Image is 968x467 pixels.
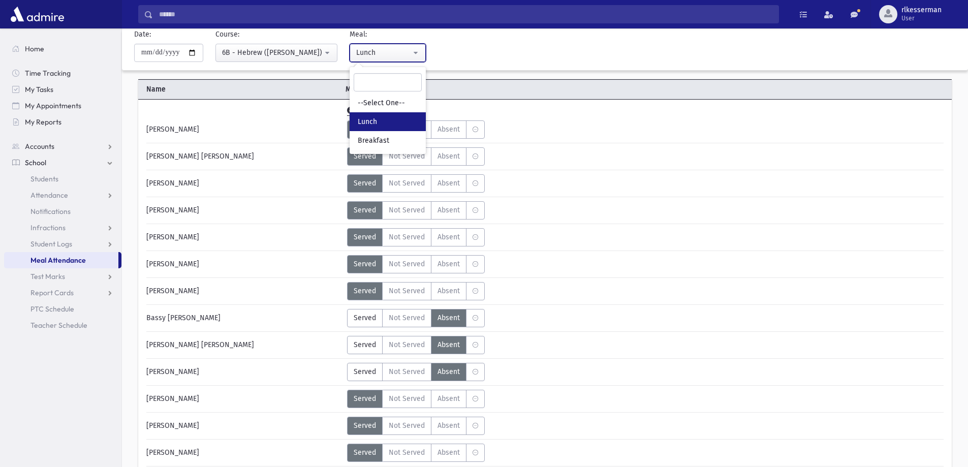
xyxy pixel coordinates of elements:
[356,47,411,58] div: Lunch
[389,313,425,323] span: Not Served
[347,120,485,139] div: MeaStatus
[4,114,121,130] a: My Reports
[146,151,254,162] span: [PERSON_NAME] [PERSON_NAME]
[438,447,460,458] span: Absent
[354,313,376,323] span: Served
[25,142,54,151] span: Accounts
[347,174,485,193] div: MeaStatus
[25,158,46,167] span: School
[389,232,425,242] span: Not Served
[4,41,121,57] a: Home
[30,239,72,248] span: Student Logs
[438,259,460,269] span: Absent
[389,393,425,404] span: Not Served
[146,447,199,458] span: [PERSON_NAME]
[138,84,341,95] span: Name
[146,124,199,135] span: [PERSON_NAME]
[354,339,376,350] span: Served
[438,124,460,135] span: Absent
[146,339,254,350] span: [PERSON_NAME] [PERSON_NAME]
[4,171,121,187] a: Students
[438,313,460,323] span: Absent
[347,107,404,116] span: Mark All Served
[354,73,422,91] input: Search
[354,178,376,189] span: Served
[358,136,389,146] span: Breakfast
[146,366,199,377] span: [PERSON_NAME]
[389,366,425,377] span: Not Served
[30,223,66,232] span: Infractions
[146,286,199,296] span: [PERSON_NAME]
[347,390,485,408] div: MeaStatus
[215,29,239,40] label: Course:
[30,256,86,265] span: Meal Attendance
[354,393,376,404] span: Served
[354,420,376,431] span: Served
[215,44,337,62] button: 6B - Hebrew (Mrs. Lipson)
[354,259,376,269] span: Served
[30,191,68,200] span: Attendance
[389,447,425,458] span: Not Served
[134,29,151,40] label: Date:
[222,47,323,58] div: 6B - Hebrew ([PERSON_NAME])
[358,98,405,108] span: --Select One--
[146,232,199,242] span: [PERSON_NAME]
[354,205,376,215] span: Served
[438,151,460,162] span: Absent
[354,232,376,242] span: Served
[4,187,121,203] a: Attendance
[347,201,485,220] div: MeaStatus
[146,393,199,404] span: [PERSON_NAME]
[347,255,485,273] div: MeaStatus
[4,220,121,236] a: Infractions
[354,366,376,377] span: Served
[8,4,67,24] img: AdmirePro
[4,301,121,317] a: PTC Schedule
[347,309,485,327] div: MeaStatus
[347,363,485,381] div: MeaStatus
[4,317,121,333] a: Teacher Schedule
[341,84,545,95] span: Meal Attendance
[347,228,485,246] div: MeaStatus
[30,288,74,297] span: Report Cards
[4,252,118,268] a: Meal Attendance
[25,101,81,110] span: My Appointments
[354,447,376,458] span: Served
[350,44,426,62] button: Lunch
[25,44,44,53] span: Home
[438,232,460,242] span: Absent
[4,98,121,114] a: My Appointments
[438,393,460,404] span: Absent
[146,313,221,323] span: Bassy [PERSON_NAME]
[389,420,425,431] span: Not Served
[438,339,460,350] span: Absent
[350,29,367,40] label: Meal:
[389,286,425,296] span: Not Served
[25,117,61,127] span: My Reports
[438,205,460,215] span: Absent
[438,420,460,431] span: Absent
[389,339,425,350] span: Not Served
[25,85,53,94] span: My Tasks
[354,286,376,296] span: Served
[153,5,778,23] input: Search
[30,207,71,216] span: Notifications
[901,6,942,14] span: rlkesserman
[4,138,121,154] a: Accounts
[146,259,199,269] span: [PERSON_NAME]
[347,282,485,300] div: MeaStatus
[4,203,121,220] a: Notifications
[438,366,460,377] span: Absent
[389,205,425,215] span: Not Served
[25,69,71,78] span: Time Tracking
[30,304,74,314] span: PTC Schedule
[354,151,376,162] span: Served
[4,65,121,81] a: Time Tracking
[30,272,65,281] span: Test Marks
[389,259,425,269] span: Not Served
[146,205,199,215] span: [PERSON_NAME]
[438,286,460,296] span: Absent
[4,285,121,301] a: Report Cards
[146,178,199,189] span: [PERSON_NAME]
[347,444,485,462] div: MeaStatus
